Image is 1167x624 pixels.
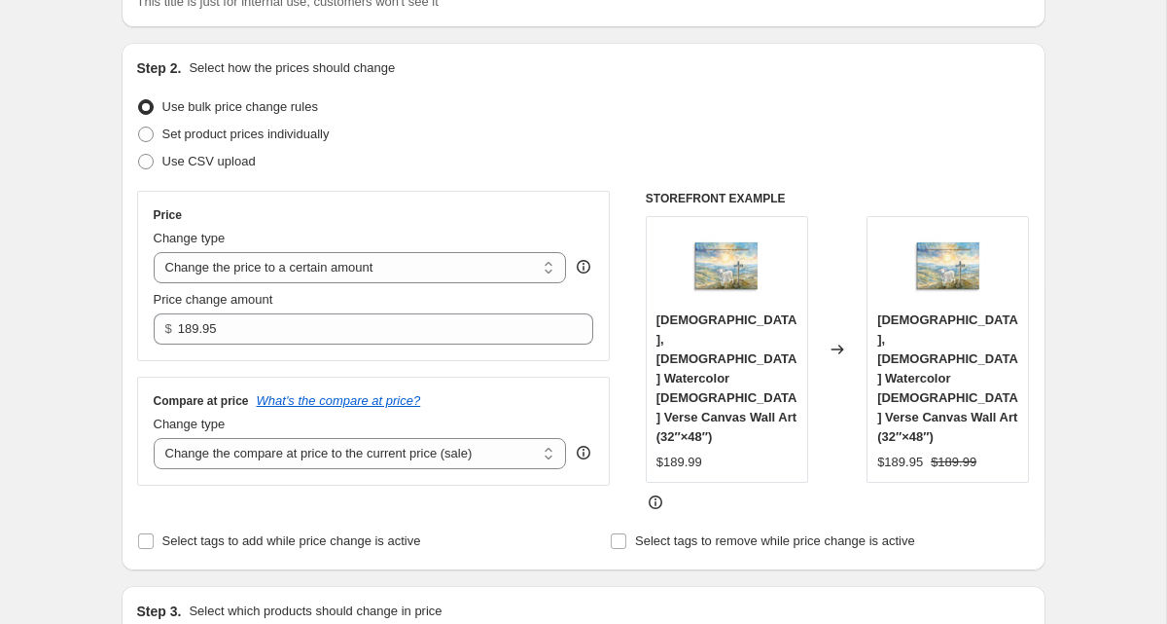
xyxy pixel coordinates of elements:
[909,227,987,305] img: lamb-of-god-canvas-419887_80x.jpg
[137,602,182,621] h2: Step 3.
[646,191,1030,206] h6: STOREFRONT EXAMPLE
[877,312,1018,444] span: [DEMOGRAPHIC_DATA], [DEMOGRAPHIC_DATA] Watercolor [DEMOGRAPHIC_DATA] Verse Canvas Wall Art (32″×48″)
[178,313,564,345] input: 80.00
[574,443,593,462] div: help
[635,533,915,548] span: Select tags to remove while price change is active
[189,58,395,78] p: Select how the prices should change
[154,393,249,409] h3: Compare at price
[165,321,172,336] span: $
[162,533,421,548] span: Select tags to add while price change is active
[162,99,318,114] span: Use bulk price change rules
[154,292,273,307] span: Price change amount
[688,227,765,305] img: lamb-of-god-canvas-419887_80x.jpg
[162,154,256,168] span: Use CSV upload
[574,257,593,276] div: help
[162,127,330,141] span: Set product prices individually
[154,207,182,223] h3: Price
[189,602,442,621] p: Select which products should change in price
[154,417,226,431] span: Change type
[137,58,182,78] h2: Step 2.
[656,312,797,444] span: [DEMOGRAPHIC_DATA], [DEMOGRAPHIC_DATA] Watercolor [DEMOGRAPHIC_DATA] Verse Canvas Wall Art (32″×48″)
[656,453,702,472] div: $189.99
[931,453,976,472] strike: $189.99
[257,393,421,408] button: What's the compare at price?
[154,231,226,245] span: Change type
[877,453,923,472] div: $189.95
